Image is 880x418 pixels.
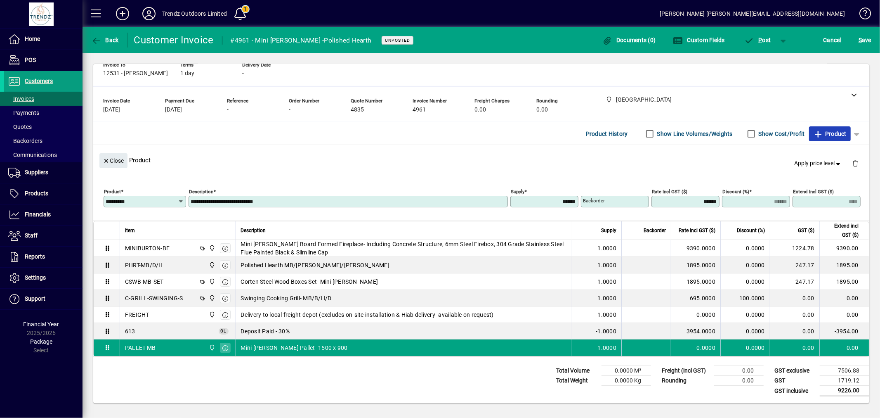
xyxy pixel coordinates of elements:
td: 1895.00 [819,273,869,290]
button: Product History [583,126,631,141]
td: 1719.12 [820,376,869,386]
span: Documents (0) [602,37,656,43]
div: MINIBURTON-BF [125,244,170,252]
td: 0.00 [770,340,819,356]
a: Products [4,183,83,204]
span: Financials [25,211,51,218]
span: Communications [8,152,57,158]
div: CSWB-MB-SET [125,278,164,286]
td: 0.0000 [720,240,770,257]
div: 9390.0000 [676,244,715,252]
label: Show Line Volumes/Weights [656,130,733,138]
span: 1 day [180,70,194,77]
mat-label: Rate incl GST ($) [652,189,687,195]
span: Suppliers [25,169,48,176]
span: Product [813,127,847,140]
span: POS [25,57,36,63]
span: [DATE] [103,107,120,113]
div: Customer Invoice [134,33,214,47]
span: 4961 [413,107,426,113]
div: #4961 - Mini [PERSON_NAME] -Polished Hearth [231,34,372,47]
td: Rounding [658,376,714,386]
td: 0.0000 [720,306,770,323]
span: Rate incl GST ($) [679,226,715,235]
a: Communications [4,148,83,162]
td: 247.17 [770,257,819,273]
span: 1.0000 [598,294,617,302]
a: Reports [4,247,83,267]
span: 1.0000 [598,244,617,252]
a: Settings [4,268,83,288]
span: Back [91,37,119,43]
span: Deposit Paid [125,327,135,335]
span: Custom Fields [673,37,725,43]
a: POS [4,50,83,71]
span: New Plymouth [207,294,216,303]
a: Financials [4,204,83,225]
td: 1895.00 [819,257,869,273]
span: 1.0000 [598,344,617,352]
div: 1895.0000 [676,261,715,269]
app-page-header-button: Back [83,33,128,47]
div: Trendz Outdoors Limited [162,7,227,20]
td: 0.0000 M³ [602,366,651,376]
td: 0.0000 Kg [602,376,651,386]
span: Swinging Cooking Grill- MB/B/H/D [241,294,332,302]
a: Knowledge Base [853,2,870,28]
td: 0.00 [714,366,764,376]
div: 1895.0000 [676,278,715,286]
button: Back [89,33,121,47]
td: 1224.78 [770,240,819,257]
mat-label: Discount (%) [722,189,749,195]
td: 0.0000 [720,340,770,356]
span: GL [221,329,226,333]
td: 0.00 [819,340,869,356]
span: Extend incl GST ($) [825,221,859,240]
a: Home [4,29,83,50]
mat-label: Product [104,189,121,195]
td: Freight (incl GST) [658,366,714,376]
span: Corten Steel Wood Boxes Set- Mini [PERSON_NAME] [241,278,378,286]
span: Backorder [644,226,666,235]
a: Support [4,289,83,309]
div: PHRT-MB/D/H [125,261,163,269]
span: Staff [25,232,38,239]
span: Settings [25,274,46,281]
td: 9390.00 [819,240,869,257]
app-page-header-button: Delete [845,159,865,167]
td: 0.00 [819,290,869,306]
button: Custom Fields [671,33,727,47]
span: S [859,37,862,43]
button: Post [740,33,775,47]
span: Mini [PERSON_NAME] Pallet- 1500 x 900 [241,344,348,352]
span: New Plymouth [207,310,216,319]
td: 0.0000 [720,273,770,290]
span: 1.0000 [598,261,617,269]
button: Add [109,6,136,21]
div: 3954.0000 [676,327,715,335]
span: -1.0000 [596,327,616,335]
td: Total Weight [552,376,602,386]
button: Profile [136,6,162,21]
span: Description [241,226,266,235]
button: Cancel [821,33,844,47]
span: 1.0000 [598,311,617,319]
mat-label: Supply [511,189,524,195]
a: Invoices [4,92,83,106]
span: Item [125,226,135,235]
span: Mini [PERSON_NAME] Board Formed Fireplace- Including Concrete Structure, 6mm Steel Firebox, 304 G... [241,240,567,256]
td: 0.00 [770,290,819,306]
span: Quotes [8,123,32,130]
span: P [759,37,762,43]
td: 0.00 [714,376,764,386]
span: Apply price level [795,159,842,168]
app-page-header-button: Close [97,157,130,164]
a: Backorders [4,134,83,148]
button: Product [809,126,851,141]
span: [DATE] [165,107,182,113]
div: 0.0000 [676,311,715,319]
div: 0.0000 [676,344,715,352]
div: FREIGHT [125,311,149,319]
span: Backorders [8,138,42,144]
span: Invoices [8,95,34,102]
